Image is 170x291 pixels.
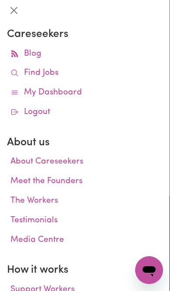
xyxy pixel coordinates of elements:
a: Testimonials [7,211,163,231]
a: Logout [7,103,163,122]
iframe: Button to launch messaging window [135,256,163,284]
h2: Careseekers [7,28,163,41]
a: Media Centre [7,231,163,250]
h2: About us [7,136,163,149]
a: Blog [7,44,163,64]
a: My Dashboard [7,83,163,103]
h2: How it works [7,264,163,277]
a: The Workers [7,191,163,211]
a: About Careseekers [7,152,163,172]
a: Find Jobs [7,64,163,83]
a: Meet the Founders [7,172,163,191]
